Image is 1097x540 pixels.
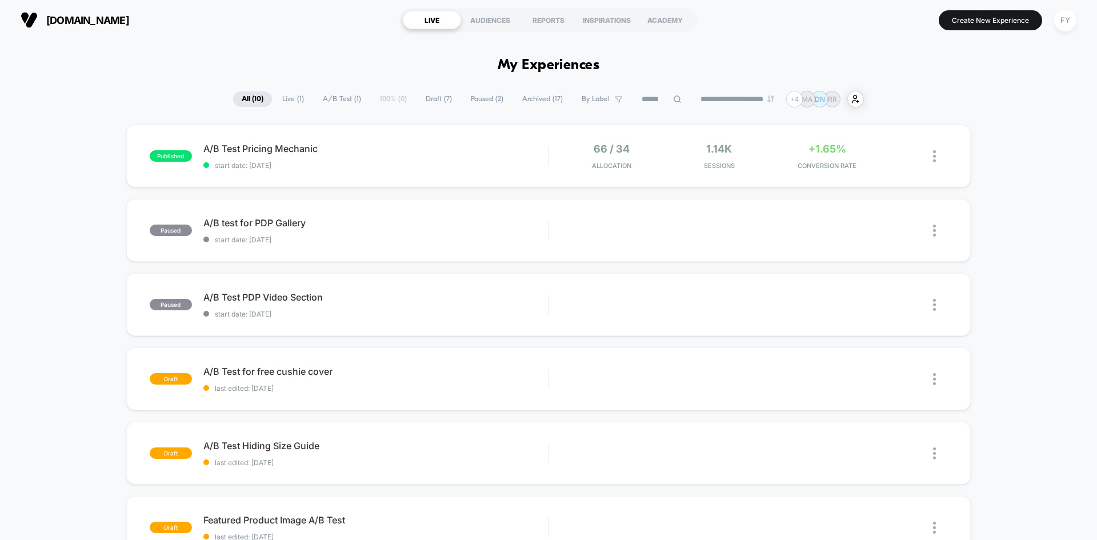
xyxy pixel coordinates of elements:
p: RR [828,95,837,103]
span: By Label [582,95,609,103]
div: ACADEMY [636,11,694,29]
img: close [933,447,936,459]
span: Allocation [592,162,631,170]
span: paused [150,225,192,236]
img: close [933,299,936,311]
span: draft [150,522,192,533]
img: Visually logo [21,11,38,29]
span: A/B Test for free cushie cover [203,366,548,377]
div: AUDIENCES [461,11,519,29]
span: paused [150,299,192,310]
span: 1.14k [706,143,732,155]
span: Live ( 1 ) [274,91,313,107]
span: A/B Test Hiding Size Guide [203,440,548,451]
p: MA [802,95,812,103]
span: CONVERSION RATE [776,162,878,170]
span: Draft ( 7 ) [417,91,461,107]
span: [DOMAIN_NAME] [46,14,129,26]
div: INSPIRATIONS [578,11,636,29]
span: All ( 10 ) [233,91,272,107]
span: Featured Product Image A/B Test [203,514,548,526]
span: last edited: [DATE] [203,384,548,393]
span: draft [150,447,192,459]
button: [DOMAIN_NAME] [17,11,133,29]
img: close [933,373,936,385]
span: Archived ( 17 ) [514,91,571,107]
span: +1.65% [808,143,846,155]
span: start date: [DATE] [203,235,548,244]
span: A/B Test ( 1 ) [314,91,370,107]
button: Create New Experience [939,10,1042,30]
div: REPORTS [519,11,578,29]
div: LIVE [403,11,461,29]
span: published [150,150,192,162]
span: A/B Test Pricing Mechanic [203,143,548,154]
span: draft [150,373,192,385]
button: FY [1051,9,1080,32]
p: DN [815,95,825,103]
span: last edited: [DATE] [203,458,548,467]
div: FY [1054,9,1076,31]
span: start date: [DATE] [203,310,548,318]
span: 66 / 34 [594,143,630,155]
span: A/B Test PDP Video Section [203,291,548,303]
span: start date: [DATE] [203,161,548,170]
span: A/B test for PDP Gallery [203,217,548,229]
img: close [933,150,936,162]
h1: My Experiences [498,57,600,74]
span: Sessions [668,162,771,170]
span: Paused ( 2 ) [462,91,512,107]
img: end [767,95,774,102]
img: close [933,522,936,534]
img: close [933,225,936,237]
div: + 4 [786,91,803,107]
